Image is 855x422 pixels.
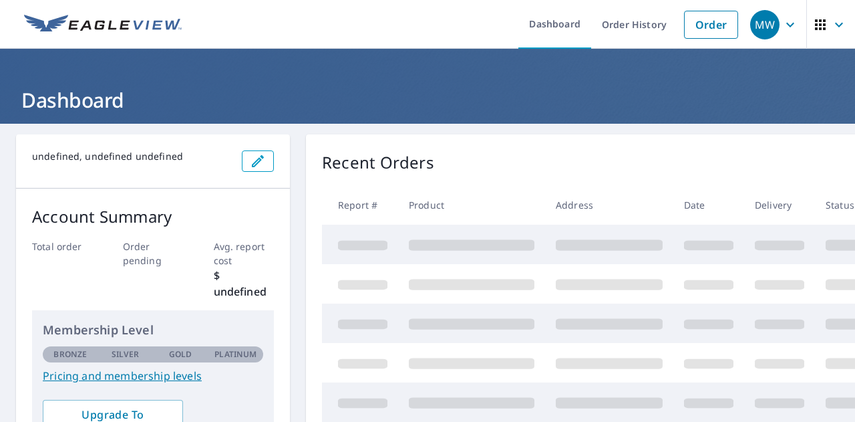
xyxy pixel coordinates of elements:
p: Avg. report cost [214,239,275,268]
th: Address [545,185,673,225]
th: Report # [322,185,398,225]
a: Order [684,11,738,39]
p: Recent Orders [322,150,434,175]
th: Product [398,185,545,225]
p: Account Summary [32,205,274,229]
p: Membership Level [43,321,263,339]
h1: Dashboard [16,86,839,114]
p: undefined, undefined undefined [32,150,231,163]
th: Date [673,185,744,225]
div: MW [750,10,780,39]
a: Pricing and membership levels [43,368,263,384]
p: Gold [169,348,192,360]
img: EV Logo [24,15,182,35]
p: Total order [32,239,93,253]
p: Order pending [123,239,184,268]
p: $ undefined [214,268,275,300]
th: Delivery [744,185,815,225]
p: Platinum [214,348,256,360]
p: Silver [112,348,140,360]
p: Bronze [53,348,87,360]
span: Upgrade To [53,407,172,422]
